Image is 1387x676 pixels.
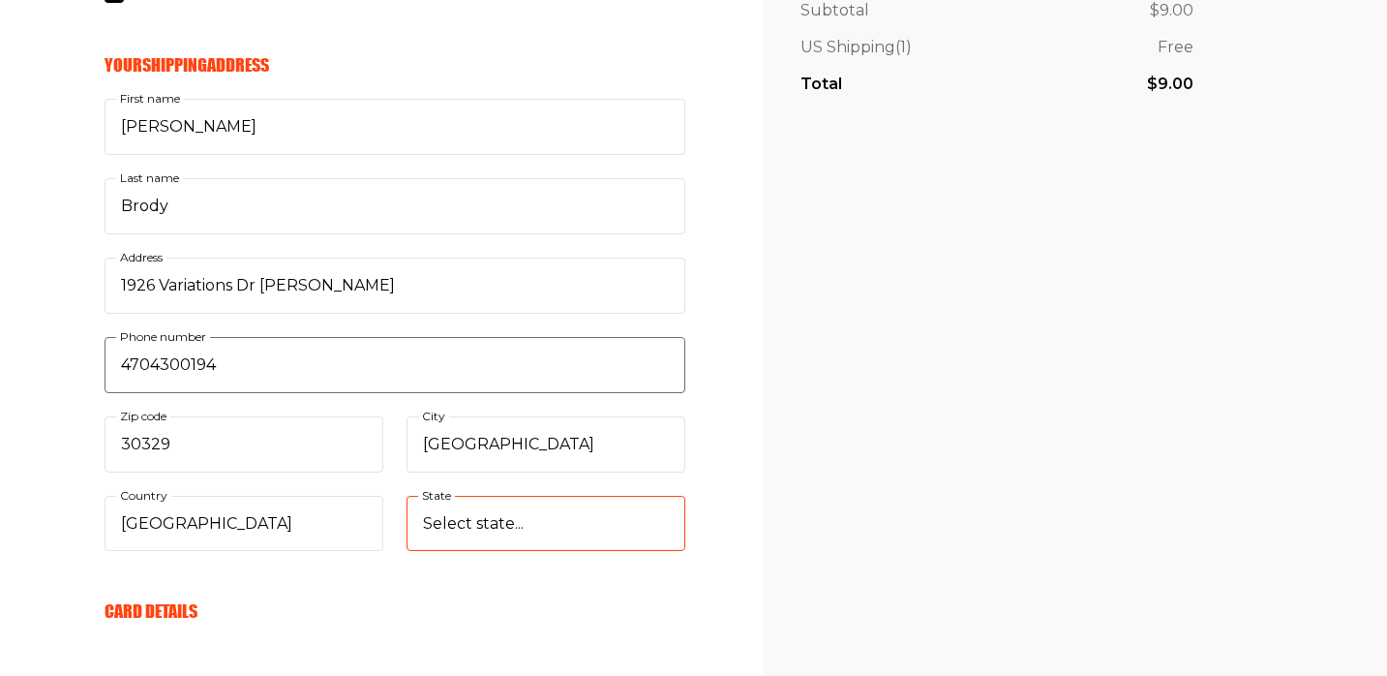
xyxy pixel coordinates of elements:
[116,484,171,506] label: Country
[800,72,842,97] p: Total
[105,178,685,234] input: Last name
[116,405,170,426] label: Zip code
[105,600,685,622] h6: Card Details
[418,484,455,506] label: State
[116,168,183,189] label: Last name
[1158,35,1193,60] p: Free
[407,496,685,552] select: State
[116,88,184,109] label: First name
[407,416,685,473] input: City
[105,496,383,552] select: Country
[105,54,685,76] h6: Your Shipping Address
[116,247,166,268] label: Address
[116,325,210,347] label: Phone number
[800,35,912,60] p: US Shipping (1)
[1147,72,1193,97] p: $9.00
[105,337,685,393] input: Phone number
[105,258,685,314] input: Address
[105,99,685,155] input: First name
[418,405,449,426] label: City
[105,416,383,473] input: Zip code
